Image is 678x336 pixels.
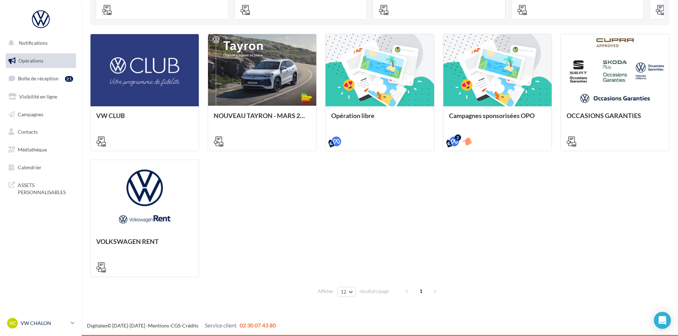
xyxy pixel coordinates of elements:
[18,146,47,153] span: Médiathèque
[567,112,663,126] div: OCCASIONS GARANTIES
[148,322,169,329] a: Mentions
[318,288,334,295] span: Afficher
[18,129,38,135] span: Contacts
[4,71,77,86] a: Boîte de réception21
[6,316,76,330] a: VC VW CHALON
[171,322,180,329] a: CGS
[4,177,77,198] a: ASSETS PERSONNALISABLES
[96,238,193,252] div: VOLKSWAGEN RENT
[449,112,546,126] div: Campagnes sponsorisées OPO
[18,180,73,196] span: ASSETS PERSONNALISABLES
[240,322,276,329] span: 02 30 07 43 80
[338,287,356,297] button: 12
[214,112,311,126] div: NOUVEAU TAYRON - MARS 2025
[9,320,16,327] span: VC
[87,322,107,329] a: Digitaleo
[18,164,42,170] span: Calendrier
[65,76,73,82] div: 21
[4,160,77,175] a: Calendrier
[18,111,43,117] span: Campagnes
[654,312,671,329] div: Open Intercom Messenger
[18,58,43,64] span: Opérations
[415,286,427,297] span: 1
[182,322,198,329] a: Crédits
[4,89,77,104] a: Visibilité en ligne
[341,289,347,295] span: 12
[96,112,193,126] div: VW CLUB
[360,288,389,295] span: résultats/page
[4,142,77,157] a: Médiathèque
[331,112,428,126] div: Opération libre
[21,320,68,327] p: VW CHALON
[455,134,461,141] div: 2
[87,322,276,329] span: © [DATE]-[DATE] - - -
[18,75,59,81] span: Boîte de réception
[19,94,57,100] span: Visibilité en ligne
[205,322,237,329] span: Service client
[4,53,77,68] a: Opérations
[4,107,77,122] a: Campagnes
[4,124,77,139] a: Contacts
[4,36,75,50] button: Notifications
[19,40,48,46] span: Notifications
